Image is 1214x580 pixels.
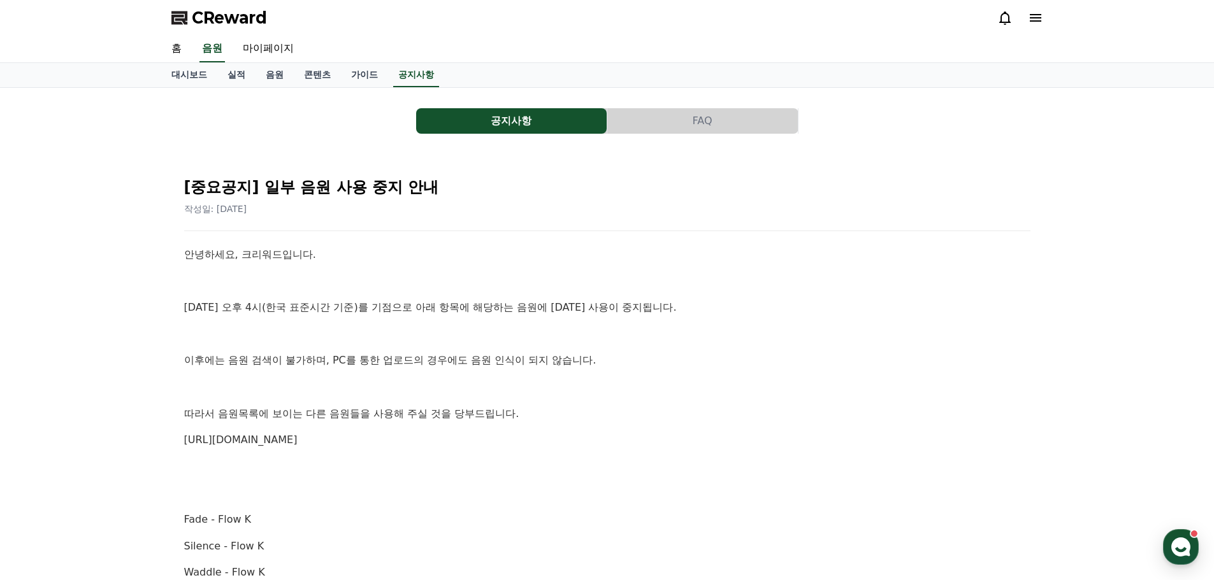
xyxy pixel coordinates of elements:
[184,177,1030,197] h2: [중요공지] 일부 음원 사용 중지 안내
[171,8,267,28] a: CReward
[184,511,1030,528] p: Fade - Flow K
[197,423,212,433] span: 설정
[161,63,217,87] a: 대시보드
[294,63,341,87] a: 콘텐츠
[184,299,1030,316] p: [DATE] 오후 4시(한국 표준시간 기준)를 기점으로 아래 항목에 해당하는 음원에 [DATE] 사용이 중지됩니다.
[217,63,256,87] a: 실적
[161,36,192,62] a: 홈
[256,63,294,87] a: 음원
[184,246,1030,263] p: 안녕하세요, 크리워드입니다.
[416,108,607,134] button: 공지사항
[184,434,298,446] a: [URL][DOMAIN_NAME]
[199,36,225,62] a: 음원
[84,404,164,435] a: 대화
[164,404,245,435] a: 설정
[184,204,247,214] span: 작성일: [DATE]
[233,36,304,62] a: 마이페이지
[192,8,267,28] span: CReward
[607,108,798,134] button: FAQ
[184,538,1030,555] p: Silence - Flow K
[184,352,1030,369] p: 이후에는 음원 검색이 불가하며, PC를 통한 업로드의 경우에도 음원 인식이 되지 않습니다.
[40,423,48,433] span: 홈
[4,404,84,435] a: 홈
[341,63,388,87] a: 가이드
[184,406,1030,422] p: 따라서 음원목록에 보이는 다른 음원들을 사용해 주실 것을 당부드립니다.
[393,63,439,87] a: 공지사항
[117,423,132,434] span: 대화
